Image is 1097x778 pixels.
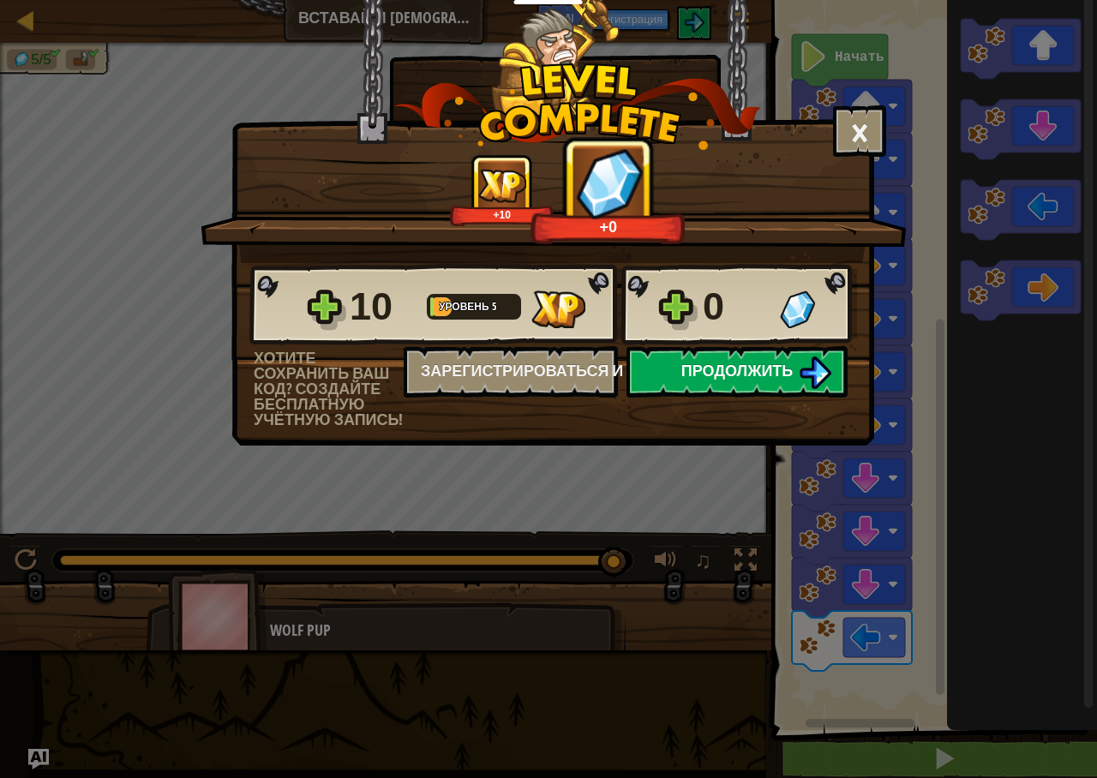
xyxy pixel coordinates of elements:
[478,169,526,202] img: Опыта получено
[404,346,618,398] button: Зарегистрироваться и сохранить
[439,299,492,314] span: Уровень
[453,208,550,221] div: +10
[703,279,770,334] div: 0
[350,279,417,334] div: 10
[833,105,886,157] button: ×
[780,290,815,328] img: Самоцветов получено
[254,350,404,428] div: Хотите сохранить ваш код? Создайте бесплатную учётную запись!
[681,360,794,381] span: Продолжить
[393,63,761,150] img: level_complete.png
[799,356,831,389] img: Продолжить
[574,147,643,219] img: Самоцветов получено
[492,299,497,314] span: 5
[626,346,848,398] button: Продолжить
[536,217,681,236] div: +0
[531,290,585,328] img: Опыта получено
